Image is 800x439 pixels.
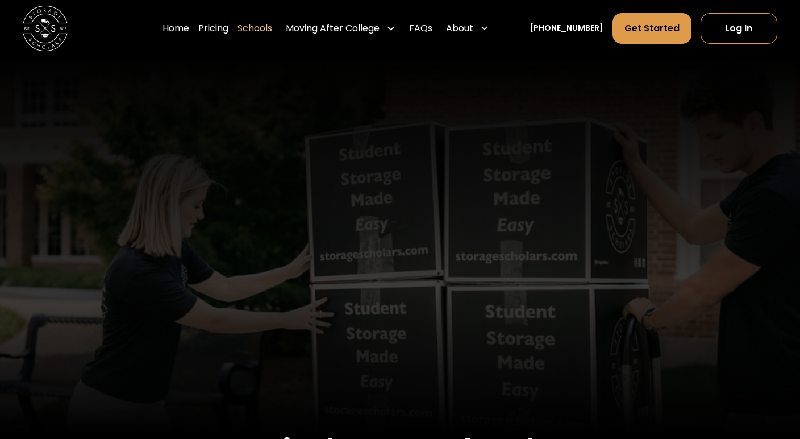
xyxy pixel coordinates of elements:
a: Get Started [612,13,691,44]
a: FAQs [409,13,432,44]
a: Schools [238,13,272,44]
div: Moving After College [286,22,380,35]
div: About [446,22,473,35]
a: Home [163,13,189,44]
a: Pricing [198,13,228,44]
img: Storage Scholars main logo [23,6,68,51]
a: [PHONE_NUMBER] [530,22,603,34]
a: Log In [701,13,777,44]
